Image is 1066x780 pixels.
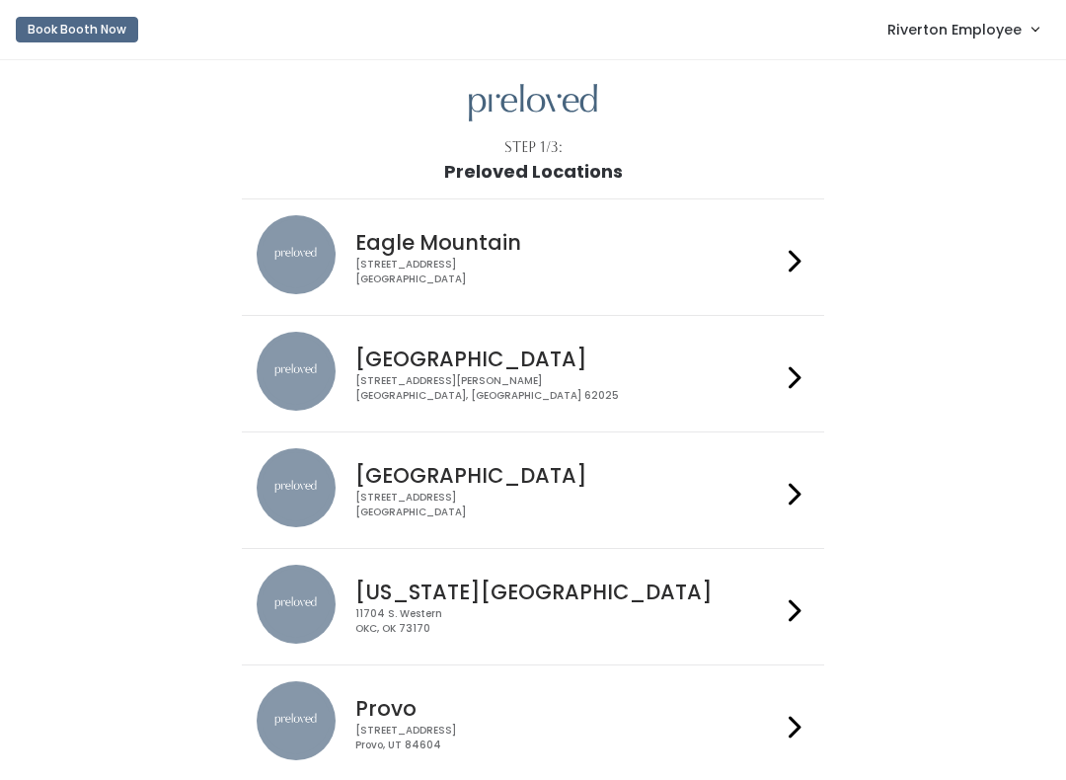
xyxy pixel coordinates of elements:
[887,19,1022,40] span: Riverton Employee
[16,17,138,42] button: Book Booth Now
[355,724,780,752] div: [STREET_ADDRESS] Provo, UT 84604
[257,565,336,644] img: preloved location
[355,607,780,636] div: 11704 S. Western OKC, OK 73170
[257,448,808,532] a: preloved location [GEOGRAPHIC_DATA] [STREET_ADDRESS][GEOGRAPHIC_DATA]
[444,162,623,182] h1: Preloved Locations
[355,374,780,403] div: [STREET_ADDRESS][PERSON_NAME] [GEOGRAPHIC_DATA], [GEOGRAPHIC_DATA] 62025
[257,681,336,760] img: preloved location
[868,8,1058,50] a: Riverton Employee
[355,258,780,286] div: [STREET_ADDRESS] [GEOGRAPHIC_DATA]
[355,491,780,519] div: [STREET_ADDRESS] [GEOGRAPHIC_DATA]
[16,8,138,51] a: Book Booth Now
[257,681,808,765] a: preloved location Provo [STREET_ADDRESS]Provo, UT 84604
[355,697,780,720] h4: Provo
[355,348,780,370] h4: [GEOGRAPHIC_DATA]
[257,332,808,416] a: preloved location [GEOGRAPHIC_DATA] [STREET_ADDRESS][PERSON_NAME][GEOGRAPHIC_DATA], [GEOGRAPHIC_D...
[355,231,780,254] h4: Eagle Mountain
[469,84,597,122] img: preloved logo
[257,565,808,649] a: preloved location [US_STATE][GEOGRAPHIC_DATA] 11704 S. WesternOKC, OK 73170
[257,448,336,527] img: preloved location
[257,215,336,294] img: preloved location
[257,332,336,411] img: preloved location
[355,464,780,487] h4: [GEOGRAPHIC_DATA]
[257,215,808,299] a: preloved location Eagle Mountain [STREET_ADDRESS][GEOGRAPHIC_DATA]
[504,137,563,158] div: Step 1/3:
[355,581,780,603] h4: [US_STATE][GEOGRAPHIC_DATA]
